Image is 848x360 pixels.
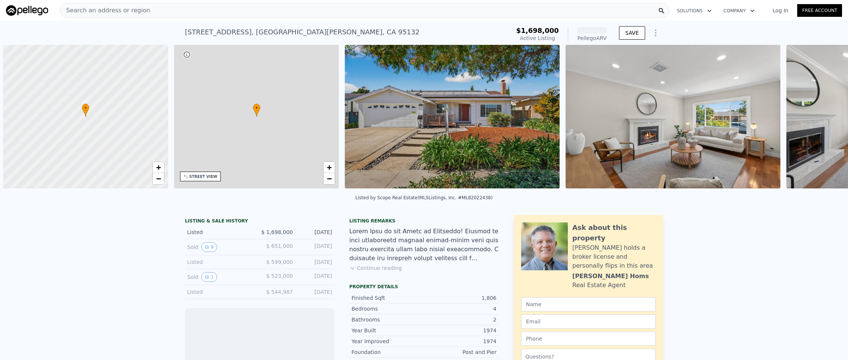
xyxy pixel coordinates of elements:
[764,7,797,14] a: Log In
[60,6,150,15] span: Search an address or region
[572,222,656,243] div: Ask about this property
[718,4,761,18] button: Company
[355,195,492,200] div: Listed by Scope Real Estate (MLSListings, Inc. #ML82022438)
[82,104,89,117] div: •
[266,289,293,295] span: $ 544,987
[424,327,496,334] div: 1974
[349,284,499,290] div: Property details
[424,338,496,345] div: 1974
[299,272,332,282] div: [DATE]
[345,45,560,188] img: Sale: 169753568 Parcel: 29034521
[424,294,496,302] div: 1,806
[253,105,260,111] span: •
[349,218,499,224] div: Listing remarks
[797,4,842,17] a: Free Account
[324,173,335,184] a: Zoom out
[189,174,217,179] div: STREET VIEW
[520,35,555,41] span: Active Listing
[327,174,332,183] span: −
[516,27,559,34] span: $1,698,000
[352,316,424,323] div: Bathrooms
[266,259,293,265] span: $ 599,000
[187,228,254,236] div: Listed
[299,288,332,296] div: [DATE]
[266,243,293,249] span: $ 651,000
[299,242,332,252] div: [DATE]
[6,5,48,16] img: Pellego
[352,327,424,334] div: Year Built
[619,26,645,40] button: SAVE
[572,281,626,290] div: Real Estate Agent
[349,227,499,263] div: Lorem Ipsu do sit Ametc ad Elitseddo! Eiusmod te inci utlaboreetd magnaal enimad-minim veni quis ...
[261,229,293,235] span: $ 1,698,000
[266,273,293,279] span: $ 523,000
[327,163,332,172] span: +
[201,272,217,282] button: View historical data
[352,348,424,356] div: Foundation
[572,272,649,281] div: [PERSON_NAME] Homs
[424,305,496,313] div: 4
[577,34,607,42] div: Pellego ARV
[648,25,663,40] button: Show Options
[349,264,402,272] button: Continue reading
[153,173,164,184] a: Zoom out
[671,4,718,18] button: Solutions
[299,228,332,236] div: [DATE]
[201,242,217,252] button: View historical data
[352,294,424,302] div: Finished Sqft
[187,258,254,266] div: Listed
[187,272,254,282] div: Sold
[153,162,164,173] a: Zoom in
[424,316,496,323] div: 2
[572,243,656,270] div: [PERSON_NAME] holds a broker license and personally flips in this area
[156,174,161,183] span: −
[521,297,656,311] input: Name
[299,258,332,266] div: [DATE]
[82,105,89,111] span: •
[185,218,334,225] div: LISTING & SALE HISTORY
[187,242,254,252] div: Sold
[352,305,424,313] div: Bedrooms
[352,338,424,345] div: Year Improved
[187,288,254,296] div: Listed
[521,332,656,346] input: Phone
[521,314,656,329] input: Email
[156,163,161,172] span: +
[185,27,420,37] div: [STREET_ADDRESS] , [GEOGRAPHIC_DATA][PERSON_NAME] , CA 95132
[324,162,335,173] a: Zoom in
[566,45,780,188] img: Sale: 169753568 Parcel: 29034521
[424,348,496,356] div: Post and Pier
[253,104,260,117] div: •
